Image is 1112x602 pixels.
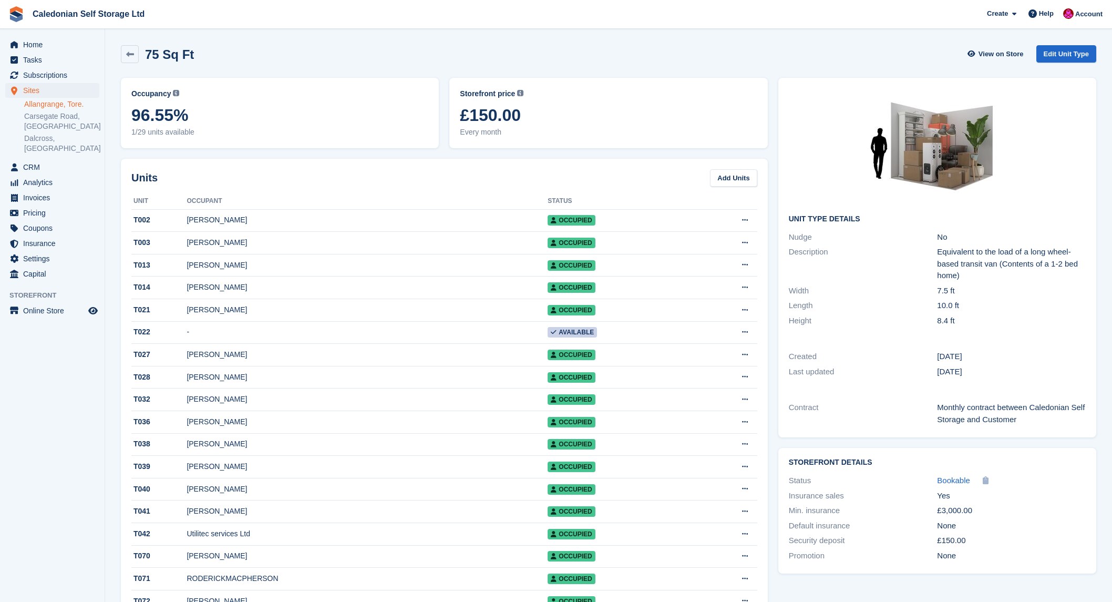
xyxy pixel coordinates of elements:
div: Security deposit [789,535,938,547]
span: Occupied [548,462,595,472]
div: Nudge [789,231,938,243]
a: menu [5,53,99,67]
div: T039 [131,461,187,472]
img: icon-info-grey-7440780725fd019a000dd9b08b2336e03edf1995a4989e88bcd33f0948082b44.svg [173,90,179,96]
div: Monthly contract between Caledonian Self Storage and Customer [937,402,1086,425]
span: Settings [23,251,86,266]
a: Edit Unit Type [1036,45,1096,63]
div: [PERSON_NAME] [187,461,548,472]
a: Preview store [87,304,99,317]
div: £3,000.00 [937,505,1086,517]
div: None [937,550,1086,562]
img: stora-icon-8386f47178a22dfd0bd8f6a31ec36ba5ce8667c1dd55bd0f319d3a0aa187defe.svg [8,6,24,22]
span: Sites [23,83,86,98]
div: T036 [131,416,187,427]
span: Occupied [548,238,595,248]
div: RODERICKMACPHERSON [187,573,548,584]
span: Occupied [548,417,595,427]
span: £150.00 [460,106,757,125]
span: Tasks [23,53,86,67]
a: menu [5,190,99,205]
div: T042 [131,528,187,539]
div: Insurance sales [789,490,938,502]
span: Storefront [9,290,105,301]
div: [PERSON_NAME] [187,237,548,248]
span: CRM [23,160,86,175]
div: 7.5 ft [937,285,1086,297]
a: menu [5,267,99,281]
div: [PERSON_NAME] [187,438,548,450]
div: [PERSON_NAME] [187,484,548,495]
span: Pricing [23,206,86,220]
div: [PERSON_NAME] [187,304,548,315]
span: 1/29 units available [131,127,428,138]
span: Insurance [23,236,86,251]
div: [PERSON_NAME] [187,506,548,517]
span: Invoices [23,190,86,205]
a: Add Units [710,169,757,187]
div: T027 [131,349,187,360]
a: menu [5,68,99,83]
a: menu [5,303,99,318]
span: Subscriptions [23,68,86,83]
a: menu [5,83,99,98]
div: [PERSON_NAME] [187,372,548,383]
div: [DATE] [937,366,1086,378]
a: menu [5,221,99,236]
div: [PERSON_NAME] [187,282,548,293]
span: 96.55% [131,106,428,125]
span: Occupied [548,305,595,315]
div: T028 [131,372,187,383]
a: View on Store [966,45,1028,63]
a: Bookable [937,475,970,487]
span: Occupied [548,484,595,495]
a: menu [5,236,99,251]
div: T032 [131,394,187,405]
div: Promotion [789,550,938,562]
div: [DATE] [937,351,1086,363]
div: Created [789,351,938,363]
span: Account [1075,9,1103,19]
div: No [937,231,1086,243]
div: T021 [131,304,187,315]
div: [PERSON_NAME] [187,394,548,405]
div: T071 [131,573,187,584]
div: T014 [131,282,187,293]
div: Contract [789,402,938,425]
div: Last updated [789,366,938,378]
div: 8.4 ft [937,315,1086,327]
span: Occupied [548,215,595,226]
div: Length [789,300,938,312]
a: Carsegate Road, [GEOGRAPHIC_DATA] [24,111,99,131]
a: menu [5,251,99,266]
div: None [937,520,1086,532]
div: T070 [131,550,187,562]
div: £150.00 [937,535,1086,547]
div: Description [789,246,938,282]
div: T041 [131,506,187,517]
div: [PERSON_NAME] [187,215,548,226]
div: Yes [937,490,1086,502]
img: Donald Mathieson [1063,8,1074,19]
a: menu [5,206,99,220]
th: Occupant [187,193,548,210]
div: Default insurance [789,520,938,532]
span: Occupied [548,439,595,450]
span: Occupied [548,260,595,271]
span: Home [23,37,86,52]
img: icon-info-grey-7440780725fd019a000dd9b08b2336e03edf1995a4989e88bcd33f0948082b44.svg [517,90,523,96]
a: Caledonian Self Storage Ltd [28,5,149,23]
td: - [187,321,548,344]
div: T038 [131,438,187,450]
img: 64-sqft-unit.jpg [858,88,1016,207]
div: T022 [131,326,187,338]
a: Dalcross, [GEOGRAPHIC_DATA] [24,134,99,154]
div: Min. insurance [789,505,938,517]
div: [PERSON_NAME] [187,550,548,562]
h2: Unit Type details [789,215,1086,223]
div: T040 [131,484,187,495]
span: Every month [460,127,757,138]
span: Help [1039,8,1054,19]
span: Available [548,327,597,338]
span: Occupied [548,551,595,562]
